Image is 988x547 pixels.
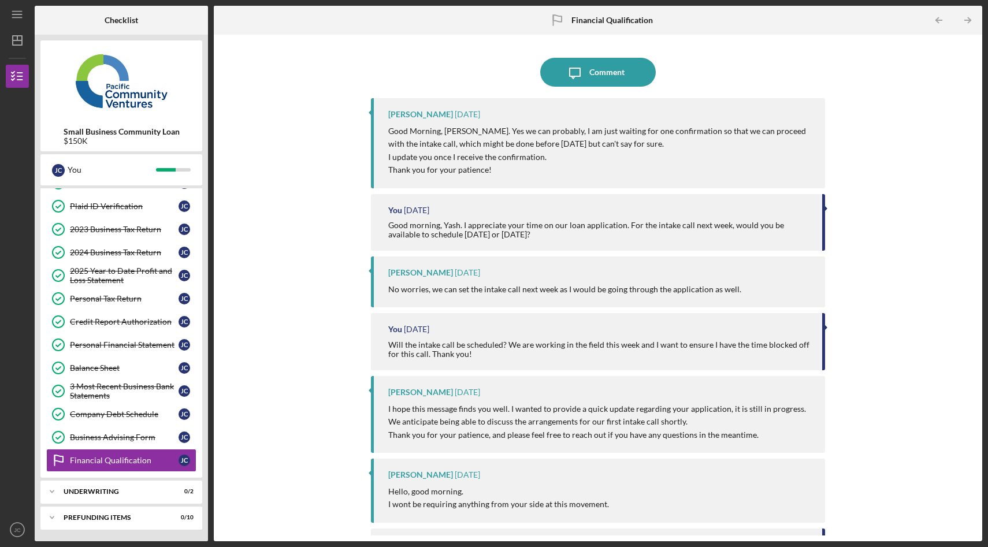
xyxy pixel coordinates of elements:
b: Small Business Community Loan [64,127,180,136]
div: J C [179,362,190,374]
div: [PERSON_NAME] [388,470,453,479]
a: Financial QualificationJC [46,449,196,472]
div: Comment [589,58,625,87]
a: Personal Financial StatementJC [46,333,196,356]
a: Personal Tax ReturnJC [46,287,196,310]
div: Will the intake call be scheduled? We are working in the field this week and I want to ensure I h... [388,340,811,359]
div: Business Advising Form [70,433,179,442]
p: Good Morning, [PERSON_NAME]. Yes we can probably, I am just waiting for one confirmation so that ... [388,125,814,177]
button: JC [6,518,29,541]
div: J C [179,455,190,466]
a: Company Debt ScheduleJC [46,403,196,426]
div: J C [179,293,190,304]
a: 2024 Business Tax ReturnJC [46,241,196,264]
div: J C [179,270,190,281]
div: Prefunding Items [64,514,165,521]
b: Checklist [105,16,138,25]
div: J C [179,247,190,258]
a: 2025 Year to Date Profit and Loss StatementJC [46,264,196,287]
a: 2023 Business Tax ReturnJC [46,218,196,241]
div: Credit Report Authorization [70,317,179,326]
div: You [388,325,402,334]
p: No worries, we can set the intake call next week as I would be going through the application as w... [388,283,741,296]
a: Credit Report AuthorizationJC [46,310,196,333]
div: Personal Financial Statement [70,340,179,349]
div: Personal Tax Return [70,294,179,303]
div: J C [179,385,190,397]
a: 3 Most Recent Business Bank StatementsJC [46,379,196,403]
div: J C [179,316,190,328]
div: Company Debt Schedule [70,410,179,419]
p: Hello, good morning. I wont be requiring anything from your side at this movement. [388,485,609,511]
text: JC [14,527,21,533]
div: 2024 Business Tax Return [70,248,179,257]
img: Product logo [40,46,202,116]
div: Balance Sheet [70,363,179,373]
div: 2025 Year to Date Profit and Loss Statement [70,266,179,285]
b: Financial Qualification [571,16,653,25]
div: J C [179,431,190,443]
a: Plaid ID VerificationJC [46,195,196,218]
p: I hope this message finds you well. I wanted to provide a quick update regarding your application... [388,403,814,429]
div: You [68,160,156,180]
a: Business Advising FormJC [46,426,196,449]
div: 0 / 10 [173,514,194,521]
div: 3 Most Recent Business Bank Statements [70,382,179,400]
p: Thank you for your patience, and please feel free to reach out if you have any questions in the m... [388,429,814,441]
div: J C [179,408,190,420]
div: J C [52,164,65,177]
div: 0 / 2 [173,488,194,495]
div: Financial Qualification [70,456,179,465]
div: J C [179,339,190,351]
div: Underwriting [64,488,165,495]
time: 2025-08-12 17:44 [455,268,480,277]
time: 2025-08-05 17:02 [455,470,480,479]
div: $150K [64,136,180,146]
div: 2023 Business Tax Return [70,225,179,234]
time: 2025-08-11 19:28 [404,325,429,334]
button: Comment [540,58,656,87]
div: [PERSON_NAME] [388,110,453,119]
div: J C [179,224,190,235]
div: [PERSON_NAME] [388,388,453,397]
div: You [388,206,402,215]
a: Balance SheetJC [46,356,196,379]
div: J C [179,200,190,212]
time: 2025-08-14 15:39 [404,206,429,215]
div: Plaid ID Verification [70,202,179,211]
time: 2025-08-14 18:40 [455,110,480,119]
div: [PERSON_NAME] [388,268,453,277]
div: Good morning, Yash. I appreciate your time on our loan application. For the intake call next week... [388,221,811,239]
time: 2025-08-11 19:21 [455,388,480,397]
